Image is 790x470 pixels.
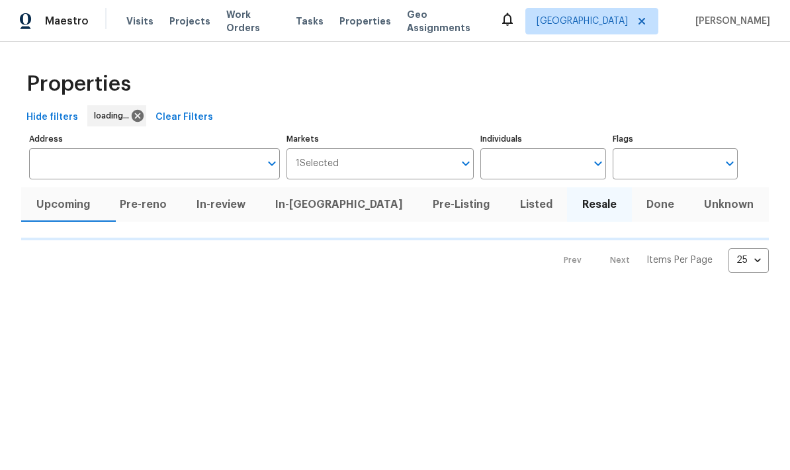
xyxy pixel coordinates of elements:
[339,15,391,28] span: Properties
[94,109,134,122] span: loading...
[589,154,607,173] button: Open
[126,15,154,28] span: Visits
[269,195,410,214] span: In-[GEOGRAPHIC_DATA]
[21,105,83,130] button: Hide filters
[551,248,769,273] nav: Pagination Navigation
[537,15,628,28] span: [GEOGRAPHIC_DATA]
[480,135,605,143] label: Individuals
[45,15,89,28] span: Maestro
[150,105,218,130] button: Clear Filters
[263,154,281,173] button: Open
[690,15,770,28] span: [PERSON_NAME]
[26,77,131,91] span: Properties
[169,15,210,28] span: Projects
[697,195,761,214] span: Unknown
[155,109,213,126] span: Clear Filters
[296,17,324,26] span: Tasks
[721,154,739,173] button: Open
[189,195,252,214] span: In-review
[426,195,497,214] span: Pre-Listing
[640,195,681,214] span: Done
[26,109,78,126] span: Hide filters
[29,135,280,143] label: Address
[87,105,146,126] div: loading...
[407,8,484,34] span: Geo Assignments
[112,195,173,214] span: Pre-reno
[646,254,713,267] p: Items Per Page
[457,154,475,173] button: Open
[29,195,97,214] span: Upcoming
[296,158,339,169] span: 1 Selected
[575,195,623,214] span: Resale
[613,135,738,143] label: Flags
[513,195,559,214] span: Listed
[728,243,769,277] div: 25
[286,135,474,143] label: Markets
[226,8,280,34] span: Work Orders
